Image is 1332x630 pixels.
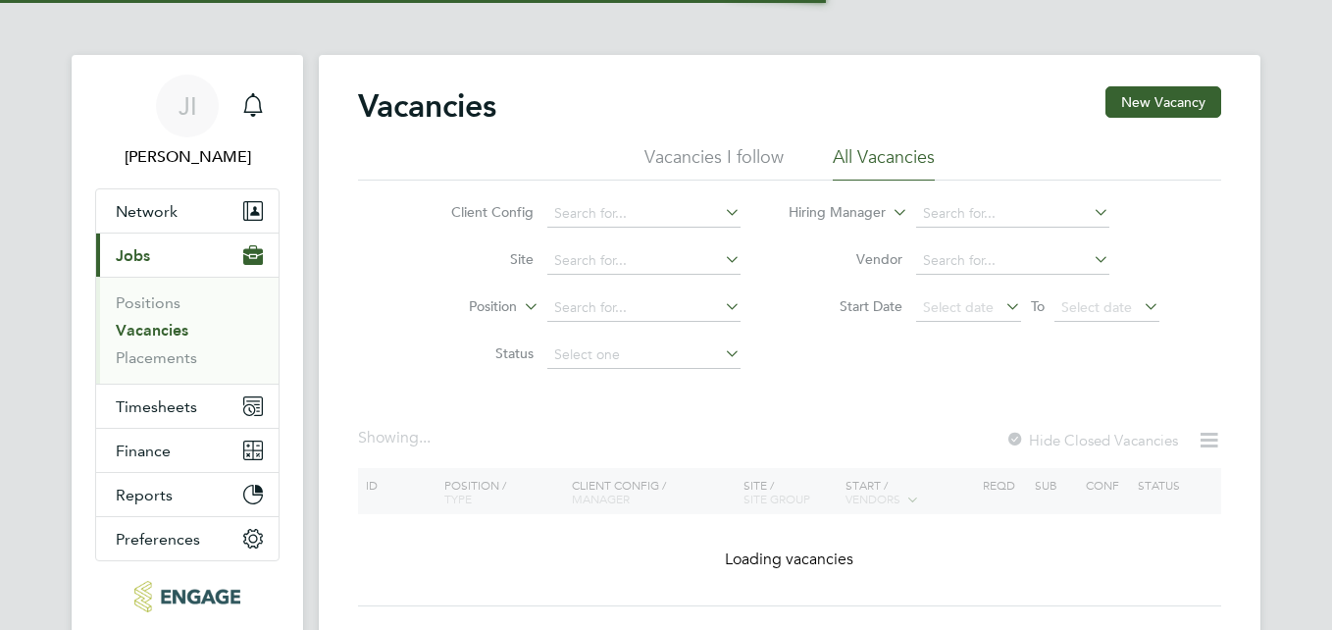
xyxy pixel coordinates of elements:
a: Vacancies [116,321,188,340]
span: Network [116,202,178,221]
label: Position [404,297,517,317]
span: ... [419,428,431,447]
input: Search for... [547,200,741,228]
input: Search for... [547,247,741,275]
label: Client Config [421,203,534,221]
label: Status [421,344,534,362]
span: Jobs [116,246,150,265]
h2: Vacancies [358,86,496,126]
a: Go to home page [95,581,280,612]
div: Jobs [96,277,279,384]
input: Search for... [916,247,1109,275]
span: Select date [923,298,994,316]
a: JI[PERSON_NAME] [95,75,280,169]
a: Placements [116,348,197,367]
label: Hiring Manager [773,203,886,223]
button: Preferences [96,517,279,560]
label: Vendor [790,250,902,268]
input: Select one [547,341,741,369]
button: New Vacancy [1105,86,1221,118]
li: Vacancies I follow [644,145,784,181]
li: All Vacancies [833,145,935,181]
label: Hide Closed Vacancies [1005,431,1178,449]
span: Select date [1061,298,1132,316]
span: Reports [116,486,173,504]
span: Preferences [116,530,200,549]
input: Search for... [916,200,1109,228]
label: Start Date [790,297,902,315]
img: educationmattersgroup-logo-retina.png [134,581,239,612]
span: JI [179,93,197,119]
button: Finance [96,429,279,472]
input: Search for... [547,294,741,322]
span: Finance [116,442,171,460]
button: Jobs [96,234,279,277]
span: Timesheets [116,397,197,416]
span: To [1025,293,1050,319]
button: Network [96,189,279,233]
button: Timesheets [96,385,279,428]
a: Positions [116,293,180,312]
button: Reports [96,473,279,516]
span: Joseph Iragi [95,145,280,169]
div: Showing [358,428,435,448]
label: Site [421,250,534,268]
